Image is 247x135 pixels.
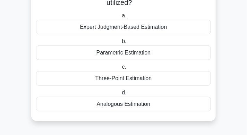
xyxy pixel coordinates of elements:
[122,90,127,95] span: d.
[36,45,211,60] div: Parametric Estimation
[36,97,211,111] div: Analogous Estimation
[36,71,211,86] div: Three-Point Estimation
[122,38,127,44] span: b.
[36,20,211,34] div: Expert Judgment-Based Estimation
[122,64,126,70] span: c.
[122,12,127,18] span: a.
